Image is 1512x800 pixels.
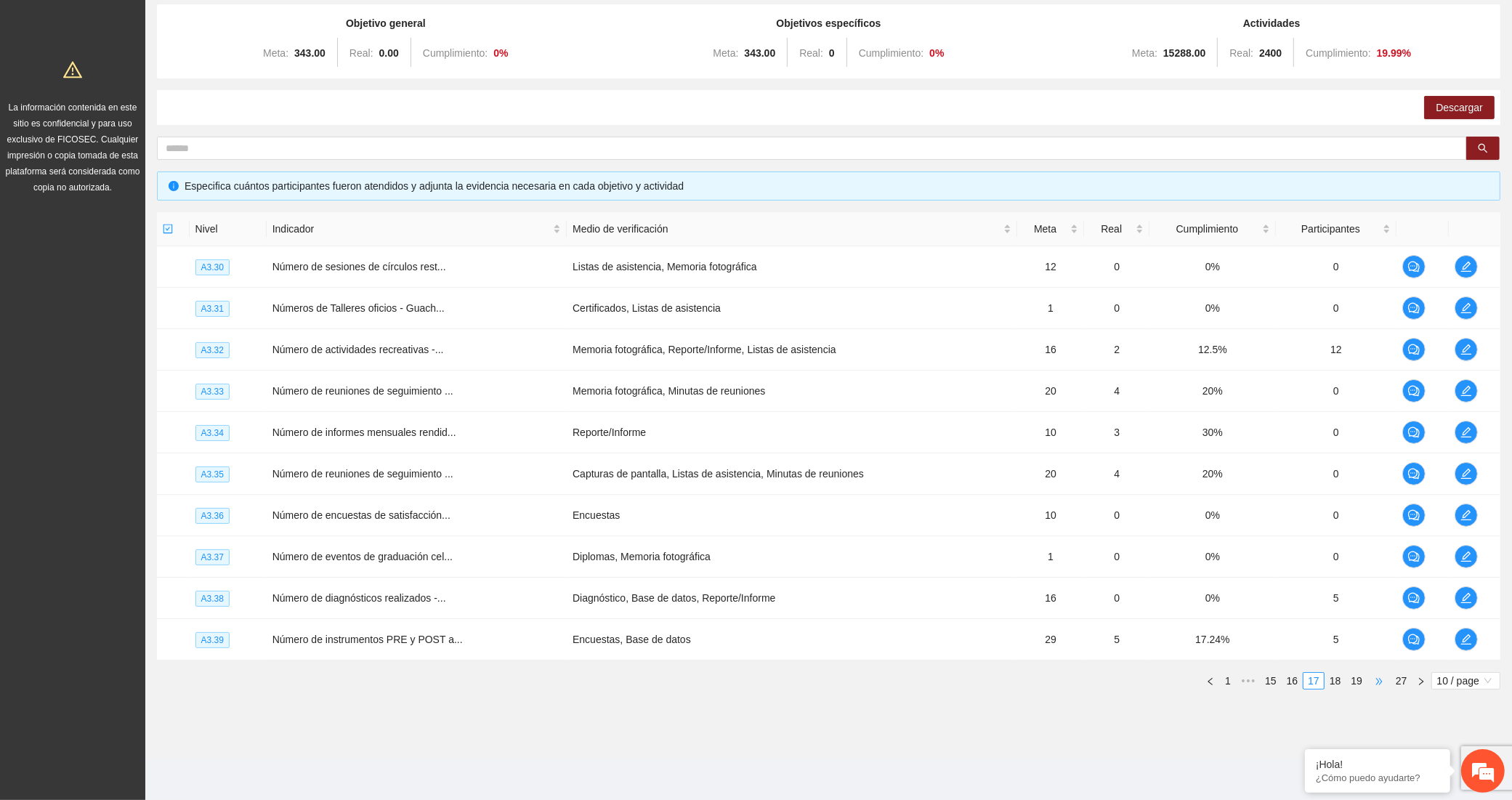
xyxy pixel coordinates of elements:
[1017,495,1084,536] td: 10
[567,212,1017,246] th: Medio de verificación
[567,578,1017,619] td: Diagnóstico, Base de datos, Reporte/Informe
[1455,509,1477,521] span: edit
[1455,628,1478,651] button: edit
[1202,672,1219,690] li: Previous Page
[1149,536,1275,578] td: 0%
[1276,329,1396,371] td: 12
[567,329,1017,371] td: Memoria fotográfica, Reporte/Informe, Listas de asistencia
[1455,296,1478,320] button: edit
[1276,578,1396,619] td: 5
[1391,673,1412,689] a: 27
[1276,453,1396,495] td: 0
[829,47,835,59] strong: 0
[567,246,1017,288] td: Listas de asistencia, Memoria fotográfica
[1017,619,1084,660] td: 29
[929,47,944,59] strong: 0 %
[1017,246,1084,288] td: 12
[1455,462,1478,485] button: edit
[1149,371,1275,412] td: 20%
[1149,412,1275,453] td: 30%
[1325,673,1346,689] a: 18
[1149,578,1275,619] td: 0%
[1402,296,1426,320] button: comment
[1084,246,1149,288] td: 0
[423,47,488,59] span: Cumplimiento:
[1206,677,1215,686] span: left
[1402,421,1426,444] button: comment
[185,178,1489,194] div: Especifica cuántos participantes fueron atendidos y adjunta la evidencia necesaria en cada objeti...
[573,221,1000,237] span: Medio de verificación
[1017,453,1084,495] td: 20
[1412,672,1430,690] li: Next Page
[1155,221,1258,237] span: Cumplimiento
[1455,379,1478,403] button: edit
[195,342,230,358] span: A3.32
[1237,672,1260,690] span: •••
[1017,536,1084,578] td: 1
[1017,412,1084,453] td: 10
[1149,246,1275,288] td: 0%
[1455,344,1477,355] span: edit
[1367,672,1391,690] li: Next 5 Pages
[267,212,567,246] th: Indicador
[1276,212,1396,246] th: Participantes
[1402,545,1426,568] button: comment
[272,385,453,397] span: Número de reuniones de seguimiento ...
[195,384,230,400] span: A3.33
[1455,468,1477,480] span: edit
[1163,47,1205,59] strong: 15288.00
[1219,672,1237,690] li: 1
[567,536,1017,578] td: Diplomas, Memoria fotográfica
[76,74,244,93] div: Chatee con nosotros ahora
[493,47,508,59] strong: 0 %
[1424,96,1495,119] button: Descargar
[195,632,230,648] span: A3.39
[195,549,230,565] span: A3.37
[1084,453,1149,495] td: 4
[567,371,1017,412] td: Memoria fotográfica, Minutas de reuniones
[272,344,444,355] span: Número de actividades recreativas -...
[567,619,1017,660] td: Encuestas, Base de datos
[1149,453,1275,495] td: 20%
[1220,673,1236,689] a: 1
[1455,586,1478,610] button: edit
[1402,462,1426,485] button: comment
[1259,47,1282,59] strong: 2400
[195,259,230,275] span: A3.30
[1017,329,1084,371] td: 16
[1229,47,1253,59] span: Real:
[163,224,173,234] span: check-square
[84,194,201,341] span: Estamos en línea.
[1084,536,1149,578] td: 0
[1276,288,1396,329] td: 0
[272,551,453,562] span: Número de eventos de graduación cel...
[1455,427,1477,438] span: edit
[1276,495,1396,536] td: 0
[1084,412,1149,453] td: 3
[1282,221,1380,237] span: Participantes
[195,508,230,524] span: A3.36
[272,261,446,272] span: Número de sesiones de círculos rest...
[859,47,923,59] span: Cumplimiento:
[1282,672,1303,690] li: 16
[1017,288,1084,329] td: 1
[1402,504,1426,527] button: comment
[1023,221,1067,237] span: Meta
[1090,221,1133,237] span: Real
[1132,47,1157,59] span: Meta:
[1455,302,1477,314] span: edit
[1149,495,1275,536] td: 0%
[1455,255,1478,278] button: edit
[1084,495,1149,536] td: 0
[272,302,445,314] span: Números de Talleres oficios - Guach...
[1455,504,1478,527] button: edit
[272,468,453,480] span: Número de reuniones de seguimiento ...
[1237,672,1260,690] li: Previous 5 Pages
[1455,634,1477,645] span: edit
[63,60,82,79] span: warning
[1402,338,1426,361] button: comment
[195,591,230,607] span: A3.38
[272,592,446,604] span: Número de diagnósticos realizados -...
[1346,673,1367,689] a: 19
[1437,673,1495,689] span: 10 / page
